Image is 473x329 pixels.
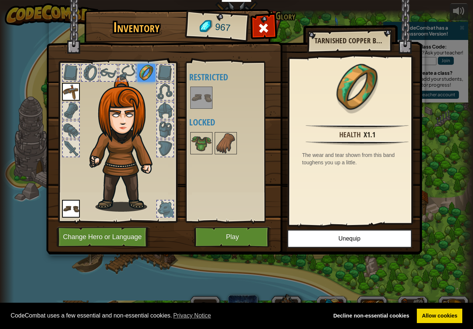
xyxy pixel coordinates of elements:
span: CodeCombat uses a few essential and non-essential cookies. [11,310,323,321]
button: Play [194,227,271,247]
img: portrait.png [191,87,212,108]
span: 967 [214,20,231,35]
a: learn more about cookies [172,310,212,321]
a: deny cookies [328,309,414,323]
img: hr.png [306,124,408,129]
img: hr.png [306,141,408,145]
h4: Restricted [189,72,276,82]
h2: Tarnished Copper Band [314,37,384,45]
div: Health [339,130,361,140]
img: hair_f2.png [86,75,166,212]
img: portrait.png [62,83,80,101]
button: Change Hero or Language [57,227,150,247]
h1: Inventory [89,20,184,35]
img: portrait.png [191,133,212,154]
img: portrait.png [62,200,80,218]
img: portrait.png [215,133,236,154]
img: portrait.png [137,64,155,82]
button: Unequip [287,229,412,248]
div: x1.1 [364,130,375,140]
h4: Locked [189,117,276,127]
div: The wear and tear shown from this band toughens you up a little. [302,151,416,166]
a: allow cookies [417,309,462,323]
img: portrait.png [333,64,381,112]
